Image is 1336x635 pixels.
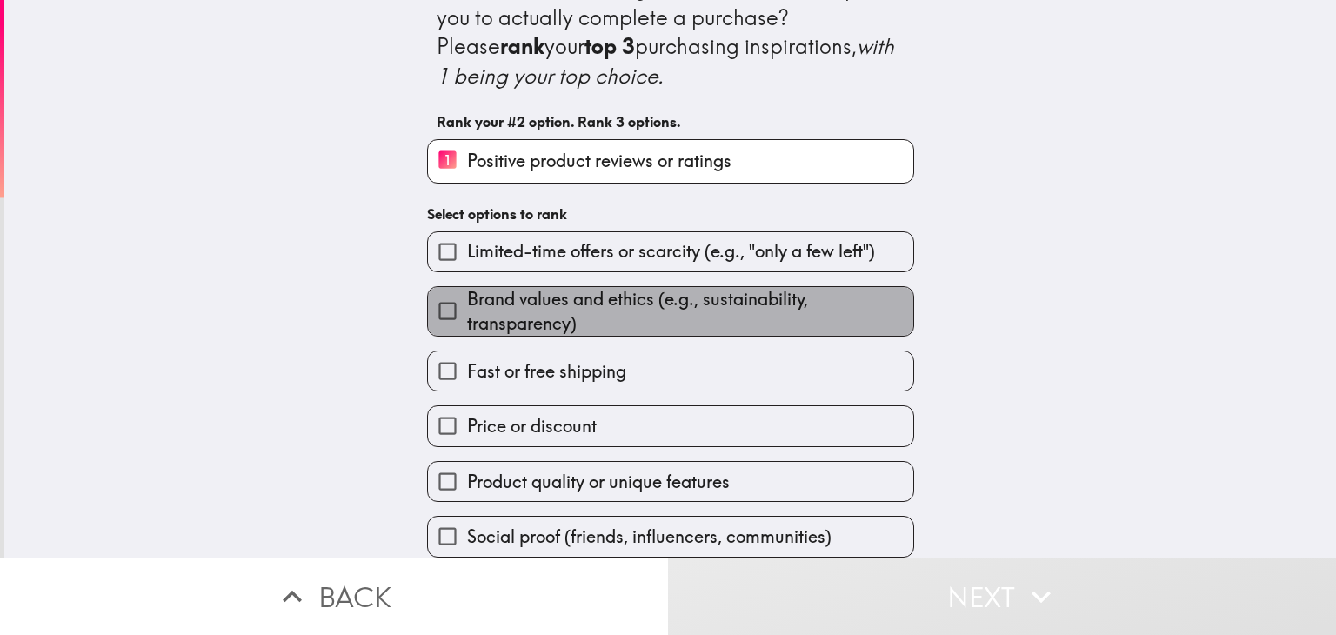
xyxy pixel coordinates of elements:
[467,414,597,438] span: Price or discount
[467,470,730,494] span: Product quality or unique features
[437,112,905,131] h6: Rank your #2 option. Rank 3 options.
[437,33,899,89] i: with 1 being your top choice.
[467,359,626,384] span: Fast or free shipping
[428,232,913,271] button: Limited-time offers or scarcity (e.g., "only a few left")
[428,287,913,336] button: Brand values and ethics (e.g., sustainability, transparency)
[668,558,1336,635] button: Next
[428,406,913,445] button: Price or discount
[427,204,914,224] h6: Select options to rank
[467,525,832,549] span: Social proof (friends, influencers, communities)
[428,351,913,391] button: Fast or free shipping
[467,287,913,336] span: Brand values and ethics (e.g., sustainability, transparency)
[500,33,544,59] b: rank
[467,149,731,173] span: Positive product reviews or ratings
[428,140,913,183] button: 1Positive product reviews or ratings
[467,239,875,264] span: Limited-time offers or scarcity (e.g., "only a few left")
[428,462,913,501] button: Product quality or unique features
[428,517,913,556] button: Social proof (friends, influencers, communities)
[584,33,635,59] b: top 3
